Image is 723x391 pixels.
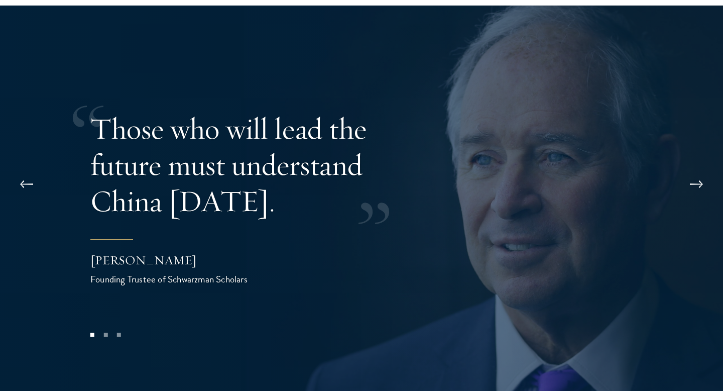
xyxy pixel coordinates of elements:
button: 2 of 3 [99,328,112,341]
p: Those who will lead the future must understand China [DATE]. [90,111,417,219]
div: Founding Trustee of Schwarzman Scholars [90,272,291,286]
button: 1 of 3 [86,328,99,341]
button: 3 of 3 [112,328,126,341]
div: [PERSON_NAME] [90,252,291,269]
